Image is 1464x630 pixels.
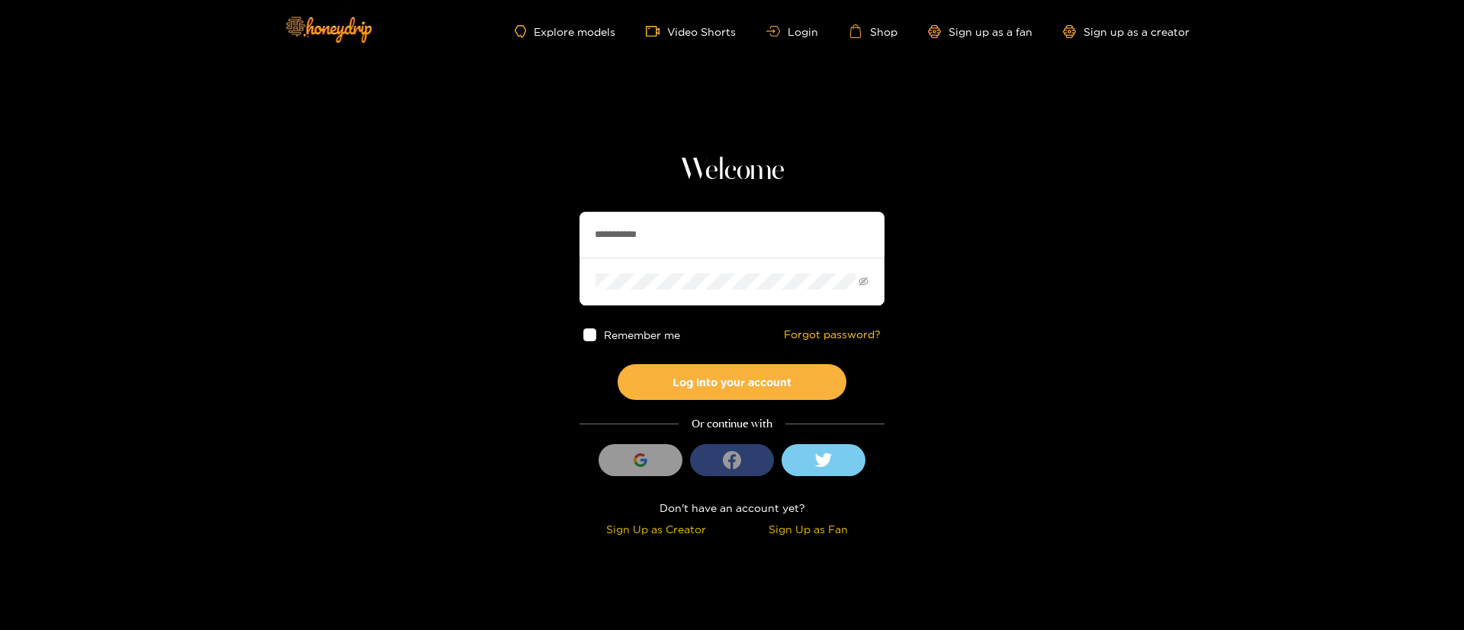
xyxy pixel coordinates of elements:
[579,415,884,433] div: Or continue with
[583,520,728,538] div: Sign Up as Creator
[618,364,846,400] button: Log into your account
[579,499,884,516] div: Don't have an account yet?
[736,520,881,538] div: Sign Up as Fan
[849,24,897,38] a: Shop
[859,277,868,286] span: eye-invisible
[579,152,884,189] h1: Welcome
[766,26,818,37] a: Login
[515,25,615,38] a: Explore models
[646,24,667,38] span: video-camera
[784,328,881,341] a: Forgot password?
[928,25,1032,38] a: Sign up as a fan
[646,24,736,38] a: Video Shorts
[604,329,680,341] span: Remember me
[1063,25,1189,38] a: Sign up as a creator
